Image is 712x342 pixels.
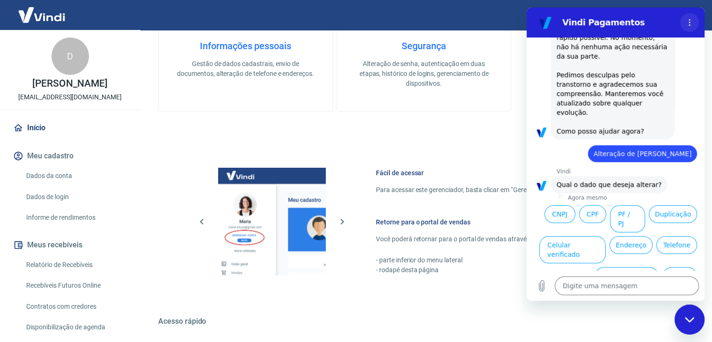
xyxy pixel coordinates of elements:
img: Vindi [11,0,72,29]
h6: Retorne para o portal de vendas [376,217,667,227]
button: Sair [667,7,701,24]
p: [EMAIL_ADDRESS][DOMAIN_NAME] [18,92,122,102]
a: Início [11,118,129,138]
a: Disponibilização de agenda [22,318,129,337]
a: Contratos com credores [22,297,129,316]
a: Informe de rendimentos [22,208,129,227]
p: Alteração de senha, autenticação em duas etapas, histórico de logins, gerenciamento de dispositivos. [352,59,496,89]
div: D [51,37,89,75]
p: Você poderá retornar para o portal de vendas através das seguintes maneiras: [376,234,667,244]
iframe: Janela de mensagens [527,7,705,301]
h4: Informações pessoais [174,40,317,52]
p: - rodapé desta página [376,265,667,275]
p: Para acessar este gerenciador, basta clicar em “Gerenciar conta” no menu lateral do portal de ven... [376,185,667,195]
iframe: Botão para abrir a janela de mensagens, conversa em andamento [675,305,705,335]
a: Dados da conta [22,166,129,186]
p: [PERSON_NAME] [32,79,107,89]
h5: Acesso rápido [158,317,690,326]
a: Dados de login [22,187,129,207]
img: Imagem da dashboard mostrando o botão de gerenciar conta na sidebar no lado esquerdo [218,168,326,275]
h6: Fácil de acessar [376,168,667,178]
a: Recebíveis Futuros Online [22,276,129,295]
p: Gestão de dados cadastrais, envio de documentos, alteração de telefone e endereços. [174,59,317,79]
p: - parte inferior do menu lateral [376,255,667,265]
a: Relatório de Recebíveis [22,255,129,275]
button: Meus recebíveis [11,235,129,255]
h4: Segurança [352,40,496,52]
button: Meu cadastro [11,146,129,166]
